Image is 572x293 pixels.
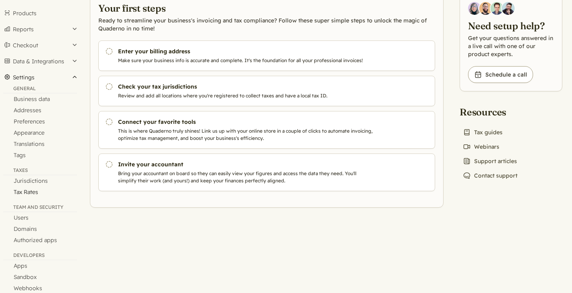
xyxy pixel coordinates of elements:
[468,2,481,15] img: Diana Carrasco, Account Executive at Quaderno
[460,156,520,167] a: Support articles
[98,154,435,191] a: Invite your accountant Bring your accountant on board so they can easily view your figures and ac...
[3,204,77,212] div: Team and security
[118,127,375,142] p: This is where Quaderno truly shines! Link us up with your online store in a couple of clicks to a...
[3,167,77,175] div: Taxes
[460,170,521,181] a: Contact support
[118,47,375,55] h3: Enter your billing address
[502,2,515,15] img: Javier Rubio, DevRel at Quaderno
[460,141,503,152] a: Webinars
[479,2,492,15] img: Jairo Fumero, Account Executive at Quaderno
[118,118,375,126] h3: Connect your favorite tools
[468,34,554,58] p: Get your questions answered in a live call with one of our product experts.
[98,16,435,32] p: Ready to streamline your business's invoicing and tax compliance? Follow these super simple steps...
[98,76,435,106] a: Check your tax jurisdictions Review and add all locations where you're registered to collect taxe...
[98,40,435,71] a: Enter your billing address Make sure your business info is accurate and complete. It's the founda...
[468,20,554,32] h2: Need setup help?
[491,2,503,15] img: Ivo Oltmans, Business Developer at Quaderno
[98,111,435,149] a: Connect your favorite tools This is where Quaderno truly shines! Link us up with your online stor...
[98,2,435,15] h2: Your first steps
[3,252,77,260] div: Developers
[460,127,506,138] a: Tax guides
[3,85,77,93] div: General
[468,66,533,83] a: Schedule a call
[118,83,375,91] h3: Check your tax jurisdictions
[460,106,521,119] h2: Resources
[118,92,375,99] p: Review and add all locations where you're registered to collect taxes and have a local tax ID.
[118,170,375,184] p: Bring your accountant on board so they can easily view your figures and access the data they need...
[118,57,375,64] p: Make sure your business info is accurate and complete. It's the foundation for all your professio...
[118,160,375,168] h3: Invite your accountant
